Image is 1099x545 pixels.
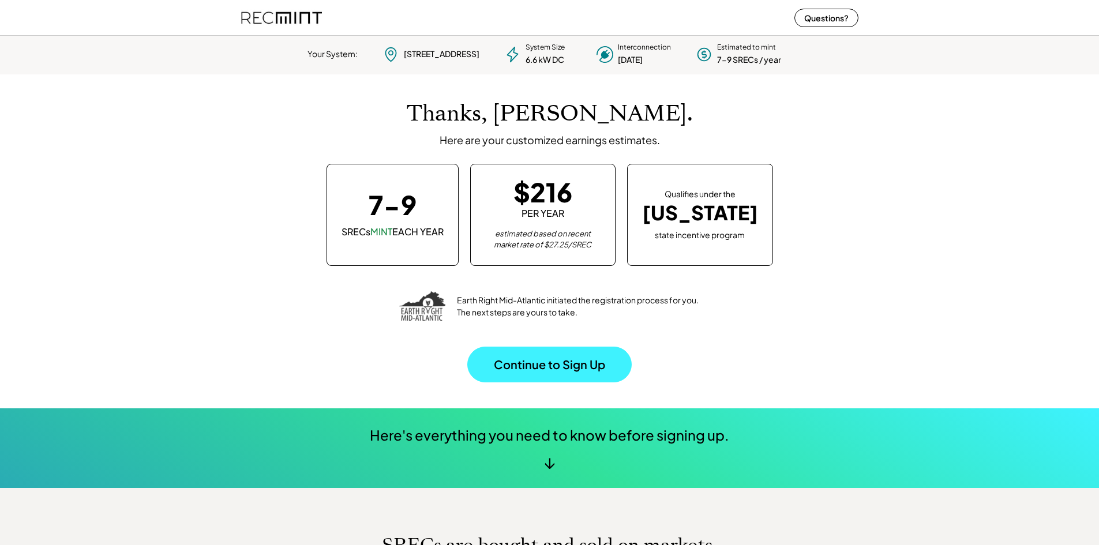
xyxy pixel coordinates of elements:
font: MINT [370,225,392,238]
div: Estimated to mint [717,43,776,52]
h1: Thanks, [PERSON_NAME]. [407,100,693,127]
button: Questions? [794,9,858,27]
div: Qualifies under the [665,189,736,200]
button: Continue to Sign Up [467,347,632,382]
div: $216 [513,179,572,205]
div: 7-9 [369,191,417,217]
img: recmint-logotype%403x%20%281%29.jpeg [241,2,322,33]
div: Earth Right Mid-Atlantic initiated the registration process for you. The next steps are yours to ... [457,294,700,318]
div: System Size [526,43,565,52]
div: 7-9 SRECs / year [717,54,781,66]
div: Your System: [307,48,358,60]
img: erepower.png [399,283,445,329]
div: ↓ [544,453,555,471]
div: estimated based on recent market rate of $27.25/SREC [485,228,601,251]
div: Here's everything you need to know before signing up. [370,426,729,445]
div: [STREET_ADDRESS] [404,48,479,60]
div: Interconnection [618,43,671,52]
div: PER YEAR [522,207,564,220]
div: SRECs EACH YEAR [342,225,444,238]
div: 6.6 kW DC [526,54,564,66]
div: [US_STATE] [642,201,758,225]
div: state incentive program [655,228,745,241]
div: [DATE] [618,54,643,66]
div: Here are your customized earnings estimates. [440,133,660,146]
